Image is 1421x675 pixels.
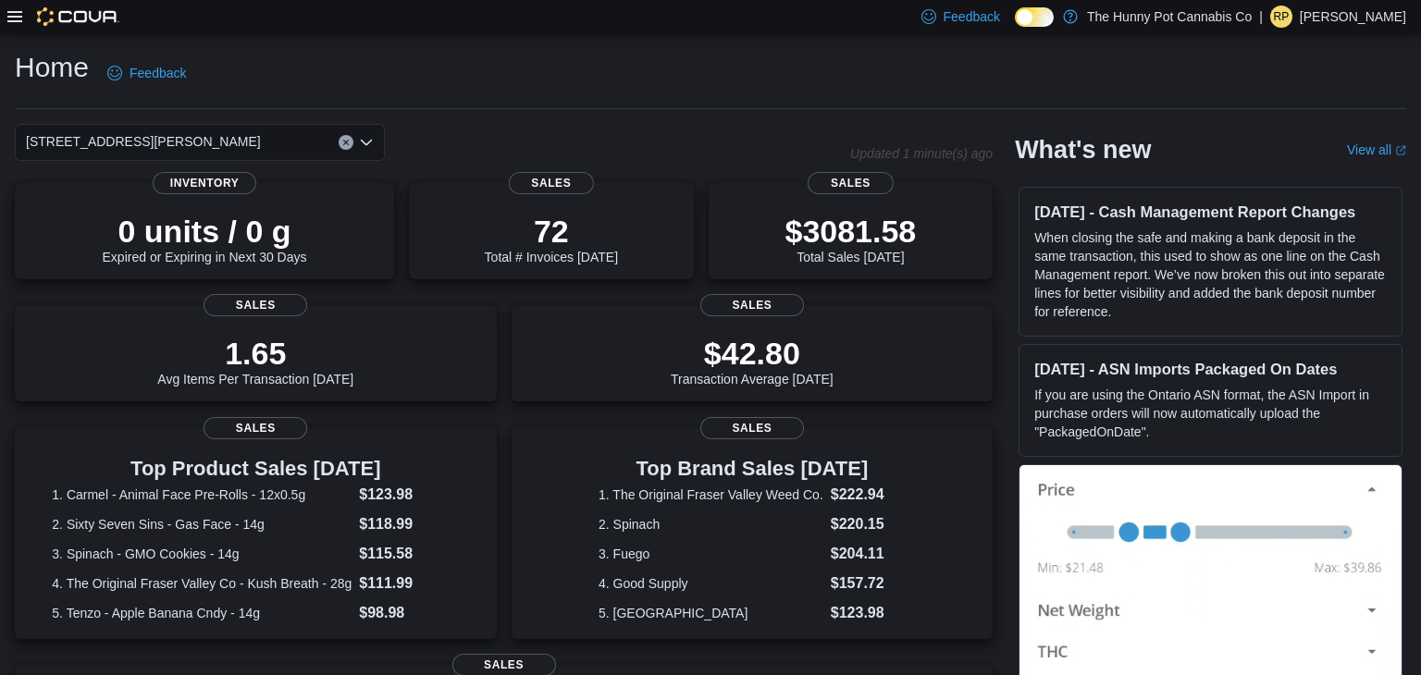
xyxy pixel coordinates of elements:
span: Sales [204,294,307,316]
dd: $118.99 [359,513,459,535]
div: Transaction Average [DATE] [671,335,834,387]
dd: $115.58 [359,543,459,565]
div: Avg Items Per Transaction [DATE] [157,335,353,387]
span: [STREET_ADDRESS][PERSON_NAME] [26,130,261,153]
h3: [DATE] - ASN Imports Packaged On Dates [1034,360,1387,378]
img: Cova [37,7,119,26]
dt: 3. Fuego [599,545,823,563]
p: When closing the safe and making a bank deposit in the same transaction, this used to show as one... [1034,228,1387,321]
span: Sales [700,294,804,316]
p: | [1259,6,1263,28]
p: $42.80 [671,335,834,372]
p: If you are using the Ontario ASN format, the ASN Import in purchase orders will now automatically... [1034,386,1387,441]
a: Feedback [100,55,193,92]
dt: 4. Good Supply [599,574,823,593]
dd: $222.94 [831,484,906,506]
dd: $98.98 [359,602,459,624]
p: The Hunny Pot Cannabis Co [1087,6,1252,28]
span: Sales [509,172,594,194]
button: Open list of options [359,135,374,150]
h2: What's new [1015,135,1151,165]
span: Inventory [153,172,256,194]
dt: 1. The Original Fraser Valley Weed Co. [599,485,823,504]
svg: External link [1395,145,1406,156]
p: $3081.58 [785,213,916,250]
span: RP [1274,6,1290,28]
h3: Top Product Sales [DATE] [52,458,459,480]
dd: $123.98 [359,484,459,506]
dt: 4. The Original Fraser Valley Co - Kush Breath - 28g [52,574,352,593]
dt: 5. Tenzo - Apple Banana Cndy - 14g [52,604,352,622]
dd: $123.98 [831,602,906,624]
span: Dark Mode [1015,27,1016,28]
a: View allExternal link [1347,142,1406,157]
span: Feedback [944,7,1000,26]
div: Total # Invoices [DATE] [485,213,618,264]
div: Total Sales [DATE] [785,213,916,264]
p: 0 units / 0 g [103,213,307,250]
span: Sales [700,417,804,439]
dd: $157.72 [831,572,906,595]
span: Sales [204,417,307,439]
h3: Top Brand Sales [DATE] [599,458,906,480]
dt: 1. Carmel - Animal Face Pre-Rolls - 12x0.5g [52,485,352,504]
span: Feedback [130,64,186,82]
button: Clear input [339,135,353,150]
h1: Home [15,49,89,86]
dt: 2. Spinach [599,515,823,534]
dd: $204.11 [831,543,906,565]
p: Updated 1 minute(s) ago [850,146,993,161]
p: [PERSON_NAME] [1300,6,1406,28]
span: Sales [808,172,893,194]
h3: [DATE] - Cash Management Report Changes [1034,202,1387,221]
dt: 2. Sixty Seven Sins - Gas Face - 14g [52,515,352,534]
p: 1.65 [157,335,353,372]
input: Dark Mode [1015,7,1054,27]
div: Ricardo Peguero [1270,6,1292,28]
div: Expired or Expiring in Next 30 Days [103,213,307,264]
dt: 3. Spinach - GMO Cookies - 14g [52,545,352,563]
p: 72 [485,213,618,250]
dt: 5. [GEOGRAPHIC_DATA] [599,604,823,622]
dd: $220.15 [831,513,906,535]
dd: $111.99 [359,572,459,595]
